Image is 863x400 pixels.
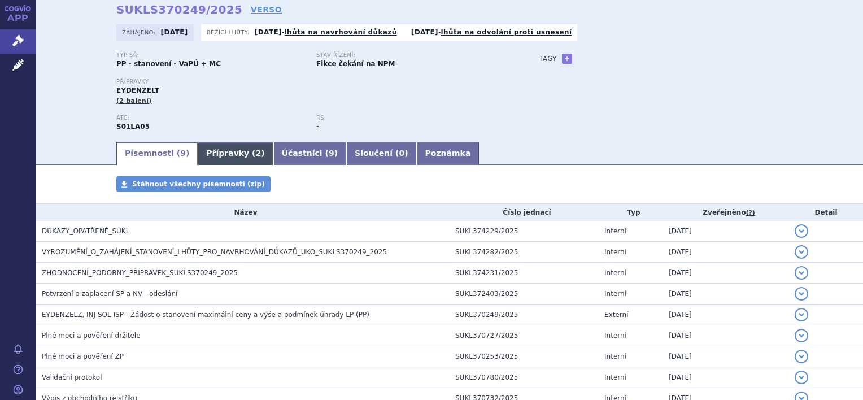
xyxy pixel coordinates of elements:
span: Interní [604,227,626,235]
p: - [255,28,397,37]
span: EYDENZELZ, INJ SOL ISP - Žádost o stanovení maximální ceny a výše a podmínek úhrady LP (PP) [42,311,369,319]
p: Přípravky: [116,79,516,85]
td: SUKL374231/2025 [450,263,599,284]
span: Validační protokol [42,373,102,381]
button: detail [795,308,808,321]
span: Interní [604,248,626,256]
span: Interní [604,269,626,277]
span: Interní [604,290,626,298]
h3: Tagy [539,52,557,66]
p: Typ SŘ: [116,52,305,59]
button: detail [795,224,808,238]
td: [DATE] [663,325,789,346]
span: Stáhnout všechny písemnosti (zip) [132,180,265,188]
strong: SUKLS370249/2025 [116,3,242,16]
p: ATC: [116,115,305,121]
th: Detail [789,204,863,221]
td: SUKL374229/2025 [450,221,599,242]
span: 2 [256,149,261,158]
span: Plné moci a pověření držitele [42,332,141,340]
p: Stav řízení: [316,52,505,59]
button: detail [795,371,808,384]
button: detail [795,287,808,301]
td: SUKL372403/2025 [450,284,599,305]
a: Stáhnout všechny písemnosti (zip) [116,176,271,192]
a: Poznámka [417,142,480,165]
strong: PP - stanovení - VaPÚ + MC [116,60,221,68]
span: Zahájeno: [122,28,158,37]
td: [DATE] [663,346,789,367]
a: Písemnosti (9) [116,142,198,165]
th: Typ [599,204,663,221]
strong: AFLIBERCEPT [116,123,150,131]
td: SUKL370253/2025 [450,346,599,367]
span: Běžící lhůty: [207,28,252,37]
a: lhůta na navrhování důkazů [285,28,397,36]
span: Interní [604,373,626,381]
td: SUKL370727/2025 [450,325,599,346]
abbr: (?) [746,209,755,217]
td: SUKL370780/2025 [450,367,599,388]
a: Účastníci (9) [273,142,346,165]
td: [DATE] [663,242,789,263]
span: EYDENZELT [116,86,159,94]
th: Zveřejněno [663,204,789,221]
a: Přípravky (2) [198,142,273,165]
a: Sloučení (0) [346,142,416,165]
span: 9 [180,149,186,158]
td: [DATE] [663,221,789,242]
span: Interní [604,353,626,360]
span: Potvrzení o zaplacení SP a NV - odeslání [42,290,177,298]
button: detail [795,245,808,259]
button: detail [795,329,808,342]
td: [DATE] [663,284,789,305]
td: SUKL370249/2025 [450,305,599,325]
span: 0 [399,149,404,158]
span: VYROZUMĚNÍ_O_ZAHÁJENÍ_STANOVENÍ_LHŮTY_PRO_NAVRHOVÁNÍ_DŮKAZŮ_UKO_SUKLS370249_2025 [42,248,387,256]
td: SUKL374282/2025 [450,242,599,263]
span: 9 [329,149,334,158]
button: detail [795,350,808,363]
span: Externí [604,311,628,319]
th: Název [36,204,450,221]
td: [DATE] [663,367,789,388]
strong: [DATE] [411,28,438,36]
th: Číslo jednací [450,204,599,221]
p: - [411,28,572,37]
span: DŮKAZY_OPATŘENÉ_SÚKL [42,227,129,235]
span: Plné moci a pověření ZP [42,353,124,360]
a: lhůta na odvolání proti usnesení [441,28,572,36]
a: VERSO [251,4,282,15]
p: RS: [316,115,505,121]
strong: [DATE] [255,28,282,36]
a: + [562,54,572,64]
td: [DATE] [663,263,789,284]
span: (2 balení) [116,97,152,105]
span: ZHODNOCENÍ_PODOBNÝ_PŘÍPRAVEK_SUKLS370249_2025 [42,269,238,277]
span: Interní [604,332,626,340]
strong: - [316,123,319,131]
td: [DATE] [663,305,789,325]
strong: Fikce čekání na NPM [316,60,395,68]
button: detail [795,266,808,280]
strong: [DATE] [161,28,188,36]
